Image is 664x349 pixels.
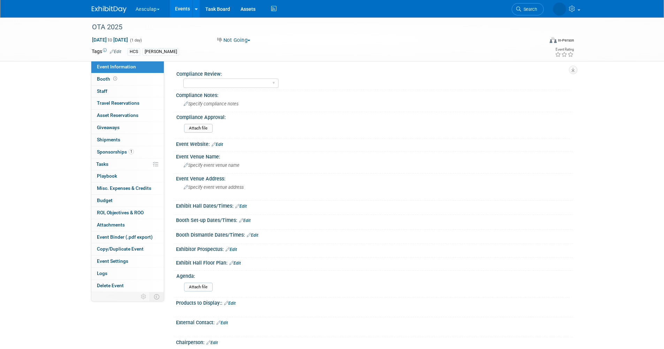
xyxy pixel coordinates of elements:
span: ROI, Objectives & ROO [97,210,144,215]
div: Exhibitor Prospectus: [176,244,573,253]
div: Booth Set-up Dates/Times: [176,215,573,224]
div: Agenda: [176,271,570,280]
span: Logs [97,270,107,276]
div: Event Venue Name: [176,151,573,160]
td: Personalize Event Tab Strip [138,292,150,301]
td: Toggle Event Tabs [150,292,164,301]
span: Playbook [97,173,117,179]
a: Logs [91,268,164,280]
a: Event Information [91,61,164,73]
span: Specify event venue address [184,185,244,190]
span: Delete Event [97,283,124,288]
a: Edit [110,49,121,54]
span: Tasks [96,161,108,167]
a: Staff [91,86,164,97]
a: Delete Event [91,280,164,292]
div: OTA 2025 [90,21,533,34]
a: Edit [239,218,251,223]
a: Sponsorships1 [91,146,164,158]
div: Event Venue Address: [176,173,573,182]
a: Edit [216,320,228,325]
a: Edit [229,261,241,266]
a: Budget [91,195,164,207]
a: Copy/Duplicate Event [91,243,164,255]
div: Event Rating [555,48,574,51]
a: Edit [224,301,236,306]
span: Copy/Duplicate Event [97,246,144,252]
span: Attachments [97,222,125,228]
a: Playbook [91,170,164,182]
span: Booth [97,76,119,82]
span: Event Information [97,64,136,69]
a: Edit [247,233,258,238]
a: ROI, Objectives & ROO [91,207,164,219]
a: Tasks [91,158,164,170]
span: Sponsorships [97,149,134,155]
a: Event Binder (.pdf export) [91,231,164,243]
div: Compliance Approval: [176,112,570,121]
div: In-Person [558,38,574,43]
div: Products to Display:: [176,298,573,307]
a: Shipments [91,134,164,146]
span: Misc. Expenses & Credits [97,185,151,191]
div: Chairperson: [176,337,573,346]
a: Asset Reservations [91,110,164,121]
td: Tags [92,48,121,56]
div: [PERSON_NAME] [143,48,179,55]
div: Event Website: [176,139,573,148]
span: Shipments [97,137,120,142]
span: Event Settings [97,258,128,264]
div: HCS [128,48,140,55]
img: Format-Inperson.png [550,37,557,43]
a: Attachments [91,219,164,231]
a: Edit [206,340,218,345]
span: to [107,37,113,43]
span: Booth not reserved yet [112,76,119,81]
span: Event Binder (.pdf export) [97,234,153,240]
a: Edit [226,247,237,252]
span: Specify event venue name [184,163,239,168]
span: Search [521,7,537,12]
img: ExhibitDay [92,6,127,13]
a: Misc. Expenses & Credits [91,183,164,194]
div: Compliance Notes: [176,90,573,99]
span: [DATE] [DATE] [92,37,128,43]
span: Specify compliance notes [184,101,238,106]
div: Event Format [503,36,574,47]
div: Exhibit Hall Floor Plan: [176,258,573,267]
a: Edit [212,142,223,147]
span: Asset Reservations [97,112,138,118]
a: Booth [91,73,164,85]
button: Not Going [215,37,253,44]
span: Budget [97,198,113,203]
span: Giveaways [97,125,120,130]
span: Travel Reservations [97,100,139,106]
a: Edit [235,204,247,209]
div: External Contact: [176,317,573,326]
div: Booth Dismantle Dates/Times: [176,230,573,239]
div: Exhibit Hall Dates/Times: [176,201,573,210]
a: Search [512,3,544,15]
a: Travel Reservations [91,97,164,109]
span: Staff [97,88,107,94]
span: (1 day) [129,38,142,43]
div: Compliance Review: [176,69,570,77]
a: Giveaways [91,122,164,134]
span: 1 [129,149,134,154]
img: Linda Zeller [553,2,566,16]
a: Event Settings [91,255,164,267]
